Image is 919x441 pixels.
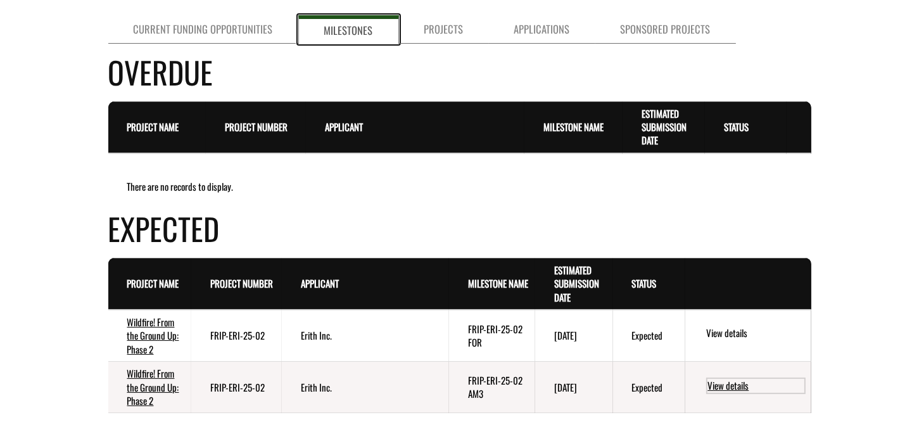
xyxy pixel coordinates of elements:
time: [DATE] [554,380,577,394]
a: View details [706,378,806,394]
a: Project Number [225,120,288,134]
td: FRIP-ERI-25-02 FOR [449,310,535,362]
a: Current Funding Opportunities [108,15,298,44]
td: 10/31/2025 [535,362,612,413]
h4: Expected [108,206,811,251]
a: Project Number [210,276,273,290]
td: Expected [613,310,686,362]
a: Status [724,120,749,134]
th: Actions [685,258,811,310]
a: Applications [489,15,595,44]
td: FRIP-ERI-25-02 AM3 [449,362,535,413]
a: Project Name [127,120,179,134]
a: Milestones [298,15,399,44]
a: Estimated Submission Date [554,263,599,304]
a: Milestone Name [543,120,604,134]
a: Status [632,276,657,290]
td: Wildfire! From the Ground Up: Phase 2 [108,362,192,413]
a: Wildfire! From the Ground Up: Phase 2 [127,366,179,407]
a: Estimated Submission Date [642,106,687,148]
div: There are no records to display. [108,180,811,193]
td: FRIP-ERI-25-02 [191,310,282,362]
td: action menu [685,310,811,362]
h4: Overdue [108,49,811,94]
td: Wildfire! From the Ground Up: Phase 2 [108,310,192,362]
td: Erith Inc. [282,362,449,413]
td: Erith Inc. [282,310,449,362]
td: Expected [613,362,686,413]
td: action menu [685,362,811,413]
a: Sponsored Projects [595,15,736,44]
th: Actions [787,101,811,153]
a: Applicant [301,276,339,290]
time: [DATE] [554,328,577,342]
a: View details [706,326,806,342]
td: FRIP-ERI-25-02 [191,362,282,413]
a: Project Name [127,276,179,290]
a: Milestone Name [468,276,528,290]
a: Wildfire! From the Ground Up: Phase 2 [127,315,179,356]
a: Applicant [325,120,363,134]
td: 10/31/2025 [535,310,612,362]
a: Projects [399,15,489,44]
